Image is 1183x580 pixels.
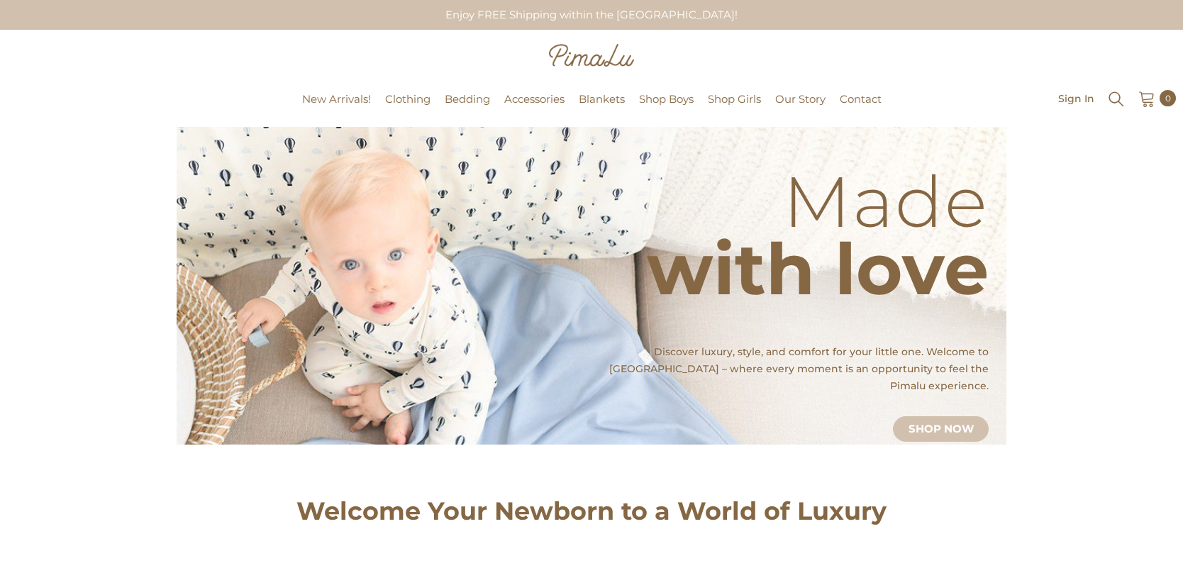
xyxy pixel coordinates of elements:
a: Shop Boys [632,91,701,127]
a: Shop Now [893,416,989,442]
span: New Arrivals! [302,92,371,106]
a: Our Story [768,91,833,127]
span: Sign In [1058,94,1094,104]
span: 0 [1165,91,1171,106]
p: Made [647,198,989,205]
a: Shop Girls [701,91,768,127]
a: Contact [833,91,889,127]
span: Blankets [579,92,625,106]
a: Sign In [1058,93,1094,104]
span: Accessories [504,92,565,106]
p: Discover luxury, style, and comfort for your little one. Welcome to [GEOGRAPHIC_DATA] – where eve... [588,343,989,394]
a: Bedding [438,91,497,127]
summary: Search [1107,89,1126,108]
span: Bedding [445,92,490,106]
p: with love [647,265,989,272]
a: Accessories [497,91,572,127]
a: New Arrivals! [295,91,378,127]
h2: Welcome Your Newborn to a World of Luxury [177,501,1006,521]
a: Pimalu [7,94,52,105]
a: Clothing [378,91,438,127]
span: Contact [840,92,882,106]
a: Blankets [572,91,632,127]
span: Shop Girls [708,92,761,106]
span: Shop Boys [639,92,694,106]
span: Clothing [385,92,431,106]
span: Our Story [775,92,826,106]
div: Enjoy FREE Shipping within the [GEOGRAPHIC_DATA]! [434,1,750,28]
img: Pimalu [549,44,634,67]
